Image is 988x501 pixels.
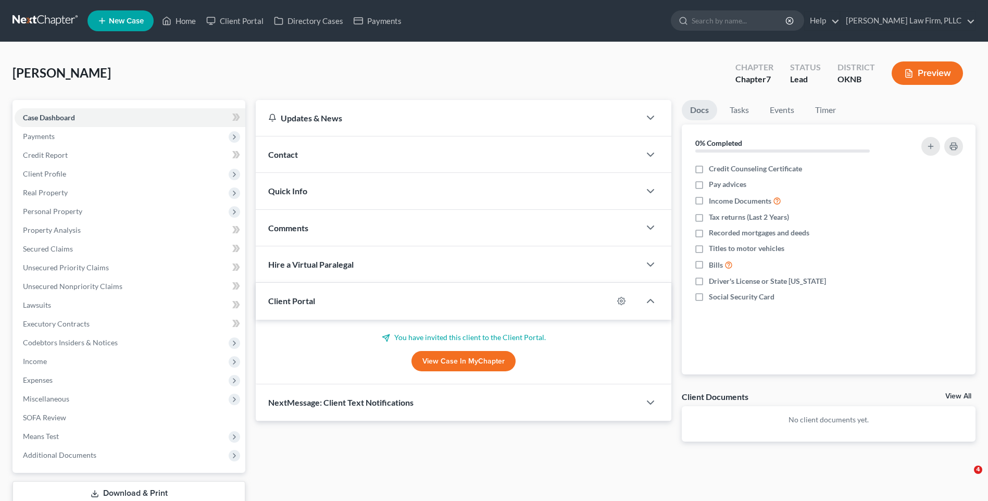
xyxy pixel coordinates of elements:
a: Property Analysis [15,221,245,240]
a: Unsecured Priority Claims [15,258,245,277]
a: Timer [807,100,844,120]
p: No client documents yet. [690,415,967,425]
span: Credit Counseling Certificate [709,164,802,174]
span: Income [23,357,47,366]
span: Means Test [23,432,59,441]
a: View All [945,393,971,400]
a: Help [805,11,840,30]
span: Miscellaneous [23,394,69,403]
span: Titles to motor vehicles [709,243,784,254]
span: Additional Documents [23,450,96,459]
span: SOFA Review [23,413,66,422]
span: Expenses [23,375,53,384]
a: Secured Claims [15,240,245,258]
span: Driver's License or State [US_STATE] [709,276,826,286]
span: Hire a Virtual Paralegal [268,259,354,269]
a: Credit Report [15,146,245,165]
button: Preview [892,61,963,85]
span: Bills [709,260,723,270]
span: Executory Contracts [23,319,90,328]
span: 4 [974,466,982,474]
span: Social Security Card [709,292,774,302]
span: Tax returns (Last 2 Years) [709,212,789,222]
a: Case Dashboard [15,108,245,127]
iframe: Intercom live chat [953,466,978,491]
span: Client Profile [23,169,66,178]
a: Directory Cases [269,11,348,30]
span: Comments [268,223,308,233]
a: Executory Contracts [15,315,245,333]
strong: 0% Completed [695,139,742,147]
span: Unsecured Nonpriority Claims [23,282,122,291]
a: Tasks [721,100,757,120]
span: Credit Report [23,151,68,159]
span: 7 [766,74,771,84]
a: Client Portal [201,11,269,30]
a: Payments [348,11,407,30]
span: Case Dashboard [23,113,75,122]
span: Pay advices [709,179,746,190]
div: Updates & News [268,112,628,123]
span: Income Documents [709,196,771,206]
span: Recorded mortgages and deeds [709,228,809,238]
a: Unsecured Nonpriority Claims [15,277,245,296]
p: You have invited this client to the Client Portal. [268,332,659,343]
span: Real Property [23,188,68,197]
span: Unsecured Priority Claims [23,263,109,272]
div: District [837,61,875,73]
span: [PERSON_NAME] [12,65,111,80]
span: Payments [23,132,55,141]
a: SOFA Review [15,408,245,427]
span: Secured Claims [23,244,73,253]
span: Property Analysis [23,226,81,234]
span: Quick Info [268,186,307,196]
a: Lawsuits [15,296,245,315]
a: Home [157,11,201,30]
a: Events [761,100,803,120]
div: Client Documents [682,391,748,402]
a: Docs [682,100,717,120]
div: Lead [790,73,821,85]
span: NextMessage: Client Text Notifications [268,397,414,407]
span: Codebtors Insiders & Notices [23,338,118,347]
div: OKNB [837,73,875,85]
span: Personal Property [23,207,82,216]
a: [PERSON_NAME] Law Firm, PLLC [841,11,975,30]
span: New Case [109,17,144,25]
span: Client Portal [268,296,315,306]
div: Chapter [735,73,773,85]
div: Status [790,61,821,73]
input: Search by name... [692,11,787,30]
span: Lawsuits [23,300,51,309]
a: View Case in MyChapter [411,351,516,372]
span: Contact [268,149,298,159]
div: Chapter [735,61,773,73]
